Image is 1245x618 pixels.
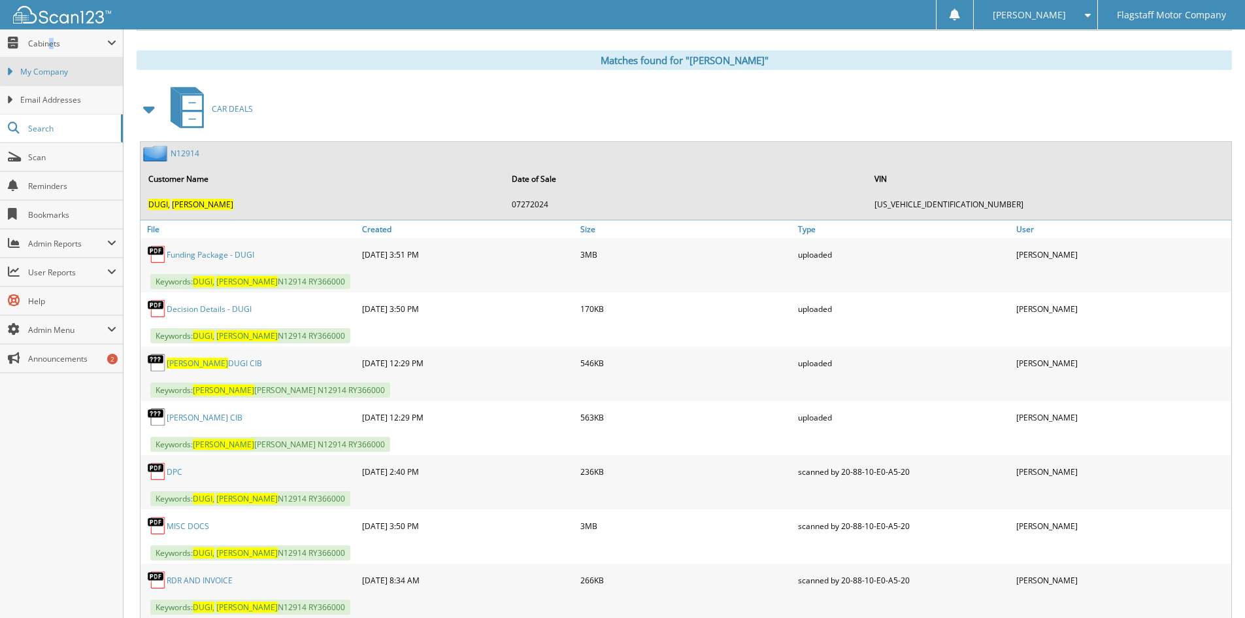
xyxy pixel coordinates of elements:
[1013,404,1231,430] div: [PERSON_NAME]
[577,350,795,376] div: 546KB
[142,165,504,192] th: Customer Name
[167,249,254,260] a: Funding Package - DUGI
[167,303,252,315] a: Decision Details - DUGI
[1013,350,1231,376] div: [PERSON_NAME]
[150,600,350,615] span: Keywords: N12914 RY366000
[167,466,182,477] a: DPC
[577,513,795,539] div: 3MB
[577,220,795,238] a: Size
[1180,555,1245,618] iframe: Chat Widget
[28,238,107,249] span: Admin Reports
[577,404,795,430] div: 563KB
[167,358,262,369] a: [PERSON_NAME]DUGI CIB
[193,439,254,450] span: [PERSON_NAME]
[150,274,350,289] span: Keywords: N12914 RY366000
[147,407,167,427] img: generic.png
[167,575,233,586] a: RDR AND INVOICE
[359,513,577,539] div: [DATE] 3:50 PM
[141,220,359,238] a: File
[167,358,228,369] span: [PERSON_NAME]
[28,180,116,192] span: Reminders
[28,152,116,163] span: Scan
[795,350,1013,376] div: uploaded
[171,148,199,159] a: N12914
[147,570,167,590] img: PDF.png
[150,383,390,398] span: Keywords: [PERSON_NAME] N12914 RY366000
[795,567,1013,593] div: scanned by 20-88-10-E0-A5-20
[1013,296,1231,322] div: [PERSON_NAME]
[28,324,107,335] span: Admin Menu
[28,353,116,364] span: Announcements
[167,412,242,423] a: [PERSON_NAME] CIB
[795,458,1013,485] div: scanned by 20-88-10-E0-A5-20
[505,194,867,215] td: 07272024
[172,199,233,210] span: [PERSON_NAME]
[193,493,214,504] span: DUGI,
[193,547,214,558] span: DUGI,
[150,437,390,452] span: Keywords: [PERSON_NAME] N12914 RY366000
[359,567,577,593] div: [DATE] 8:34 AM
[577,241,795,267] div: 3MB
[216,547,278,558] span: [PERSON_NAME]
[216,276,278,287] span: [PERSON_NAME]
[216,602,278,613] span: [PERSON_NAME]
[216,493,278,504] span: [PERSON_NAME]
[147,299,167,318] img: PDF.png
[143,145,171,162] img: folder2.png
[505,165,867,192] th: Date of Sale
[1013,241,1231,267] div: [PERSON_NAME]
[28,38,107,49] span: Cabinets
[359,404,577,430] div: [DATE] 12:29 PM
[993,11,1066,19] span: [PERSON_NAME]
[193,276,214,287] span: DUGI,
[359,220,577,238] a: Created
[1013,567,1231,593] div: [PERSON_NAME]
[28,267,107,278] span: User Reports
[577,296,795,322] div: 170KB
[868,194,1230,215] td: [US_VEHICLE_IDENTIFICATION_NUMBER]
[359,241,577,267] div: [DATE] 3:51 PM
[795,220,1013,238] a: Type
[577,567,795,593] div: 266KB
[147,516,167,536] img: PDF.png
[137,50,1232,70] div: Matches found for "[PERSON_NAME]"
[147,245,167,264] img: PDF.png
[193,385,254,396] span: [PERSON_NAME]
[795,513,1013,539] div: scanned by 20-88-10-E0-A5-20
[150,491,350,506] span: Keywords: N12914 RY366000
[359,458,577,485] div: [DATE] 2:40 PM
[150,545,350,560] span: Keywords: N12914 RY366000
[20,66,116,78] span: My Company
[868,165,1230,192] th: VIN
[28,123,114,134] span: Search
[193,330,214,341] span: DUGI,
[795,241,1013,267] div: uploaded
[1013,458,1231,485] div: [PERSON_NAME]
[193,602,214,613] span: DUGI,
[359,350,577,376] div: [DATE] 12:29 PM
[13,6,111,24] img: scan123-logo-white.svg
[147,353,167,373] img: generic.png
[107,354,118,364] div: 2
[577,458,795,485] div: 236KB
[163,83,253,135] a: CAR DEALS
[20,94,116,106] span: Email Addresses
[359,296,577,322] div: [DATE] 3:50 PM
[212,103,253,114] span: CAR DEALS
[147,462,167,481] img: PDF.png
[148,199,170,210] span: DUGI,
[150,328,350,343] span: Keywords: N12914 RY366000
[28,209,116,220] span: Bookmarks
[28,296,116,307] span: Help
[167,521,209,532] a: MISC DOCS
[795,404,1013,430] div: uploaded
[1013,220,1231,238] a: User
[795,296,1013,322] div: uploaded
[1117,11,1226,19] span: Flagstaff Motor Company
[1013,513,1231,539] div: [PERSON_NAME]
[216,330,278,341] span: [PERSON_NAME]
